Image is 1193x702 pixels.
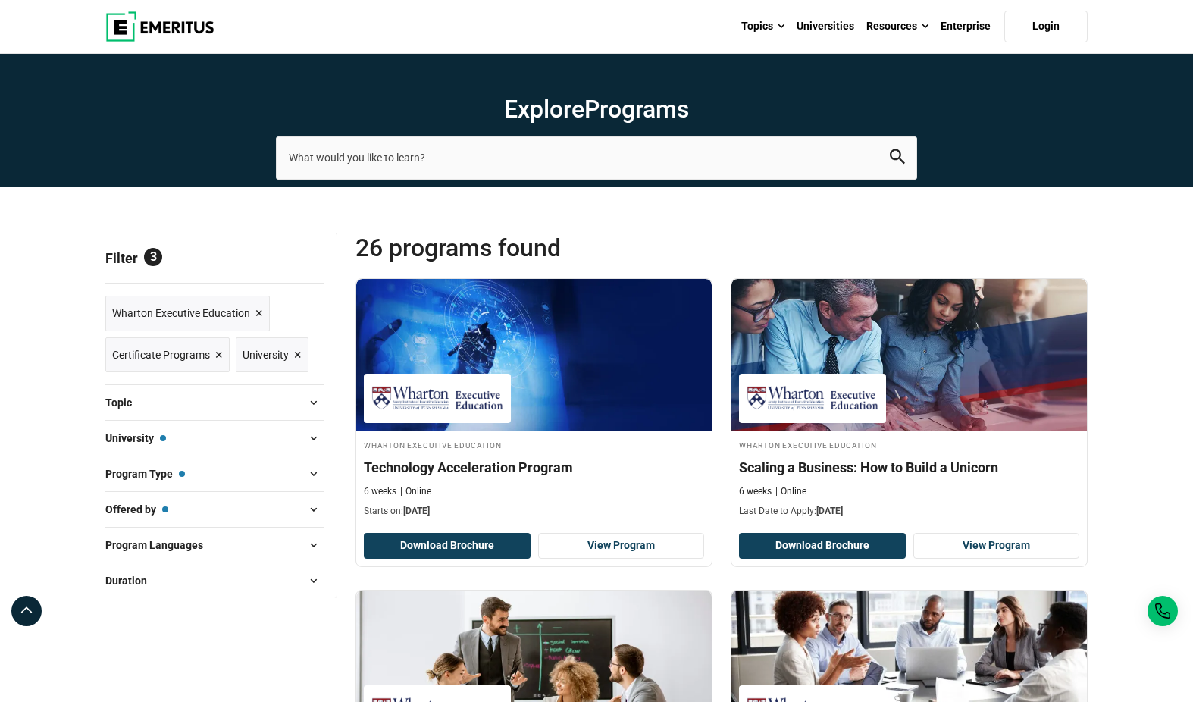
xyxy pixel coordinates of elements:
[277,250,324,270] a: Reset all
[731,279,1087,526] a: Business Management Course by Wharton Executive Education - October 2, 2025 Wharton Executive Edu...
[294,344,302,366] span: ×
[731,279,1087,431] img: Scaling a Business: How to Build a Unicorn | Online Business Management Course
[105,337,230,373] a: Certificate Programs ×
[739,458,1079,477] h4: Scaling a Business: How to Build a Unicorn
[105,462,324,485] button: Program Type
[364,458,704,477] h4: Technology Acceleration Program
[243,346,289,363] span: University
[364,505,704,518] p: Starts on:
[105,465,185,482] span: Program Type
[890,149,905,167] button: search
[276,136,917,179] input: search-page
[775,485,806,498] p: Online
[215,344,223,366] span: ×
[105,394,144,411] span: Topic
[356,279,712,526] a: Technology Course by Wharton Executive Education - October 2, 2025 Wharton Executive Education Wh...
[105,534,324,556] button: Program Languages
[538,533,705,559] a: View Program
[356,279,712,431] img: Technology Acceleration Program | Online Technology Course
[364,438,704,451] h4: Wharton Executive Education
[739,485,772,498] p: 6 weeks
[890,153,905,168] a: search
[112,305,250,321] span: Wharton Executive Education
[276,94,917,124] h1: Explore
[403,506,430,516] span: [DATE]
[364,485,396,498] p: 6 weeks
[105,427,324,450] button: University
[236,337,308,373] a: University ×
[105,391,324,414] button: Topic
[816,506,843,516] span: [DATE]
[105,572,159,589] span: Duration
[255,302,263,324] span: ×
[371,381,503,415] img: Wharton Executive Education
[584,95,689,124] span: Programs
[105,501,168,518] span: Offered by
[747,381,878,415] img: Wharton Executive Education
[105,498,324,521] button: Offered by
[105,569,324,592] button: Duration
[112,346,210,363] span: Certificate Programs
[105,296,270,331] a: Wharton Executive Education ×
[105,233,324,283] p: Filter
[105,430,166,447] span: University
[739,438,1079,451] h4: Wharton Executive Education
[400,485,431,498] p: Online
[739,533,906,559] button: Download Brochure
[105,537,215,553] span: Program Languages
[1004,11,1088,42] a: Login
[144,248,162,266] span: 3
[739,505,1079,518] p: Last Date to Apply:
[364,533,531,559] button: Download Brochure
[355,233,722,263] span: 26 Programs found
[913,533,1080,559] a: View Program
